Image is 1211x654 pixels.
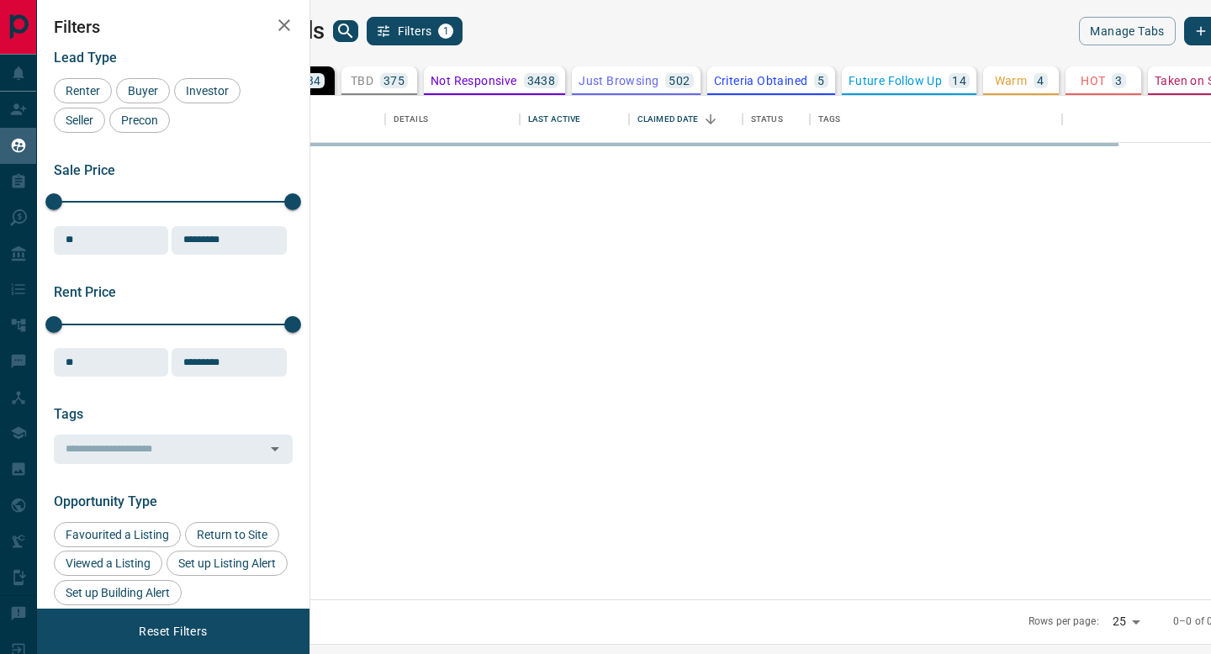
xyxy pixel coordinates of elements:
[1081,75,1105,87] p: HOT
[172,556,282,570] span: Set up Listing Alert
[952,75,966,87] p: 14
[54,17,293,37] h2: Filters
[818,96,841,143] div: Tags
[714,75,808,87] p: Criteria Obtained
[1106,609,1146,634] div: 25
[528,96,580,143] div: Last Active
[367,17,463,45] button: Filters1
[54,406,83,422] span: Tags
[849,75,942,87] p: Future Follow Up
[116,78,170,103] div: Buyer
[383,75,405,87] p: 375
[267,96,385,143] div: Name
[174,78,241,103] div: Investor
[1115,75,1122,87] p: 3
[669,75,690,87] p: 502
[60,84,106,98] span: Renter
[167,551,288,576] div: Set up Listing Alert
[743,96,810,143] div: Status
[1037,75,1044,87] p: 4
[431,75,517,87] p: Not Responsive
[520,96,629,143] div: Last Active
[54,580,182,605] div: Set up Building Alert
[54,50,117,66] span: Lead Type
[60,528,175,541] span: Favourited a Listing
[122,84,164,98] span: Buyer
[60,113,99,127] span: Seller
[637,96,699,143] div: Claimed Date
[185,522,279,547] div: Return to Site
[54,493,157,509] span: Opportunity Type
[60,586,176,599] span: Set up Building Alert
[54,108,105,133] div: Seller
[1079,17,1175,45] button: Manage Tabs
[527,75,556,87] p: 3438
[810,96,1062,143] div: Tags
[385,96,520,143] div: Details
[1029,614,1099,629] p: Rows per page:
[394,96,428,143] div: Details
[115,113,164,127] span: Precon
[54,551,162,576] div: Viewed a Listing
[579,75,658,87] p: Just Browsing
[817,75,824,87] p: 5
[191,528,273,541] span: Return to Site
[60,556,156,570] span: Viewed a Listing
[263,437,287,461] button: Open
[54,284,116,300] span: Rent Price
[995,75,1028,87] p: Warm
[54,78,112,103] div: Renter
[180,84,235,98] span: Investor
[54,522,181,547] div: Favourited a Listing
[440,25,452,37] span: 1
[54,162,115,178] span: Sale Price
[109,108,170,133] div: Precon
[333,20,358,42] button: search button
[629,96,743,143] div: Claimed Date
[751,96,783,143] div: Status
[351,75,373,87] p: TBD
[128,617,218,646] button: Reset Filters
[699,108,722,131] button: Sort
